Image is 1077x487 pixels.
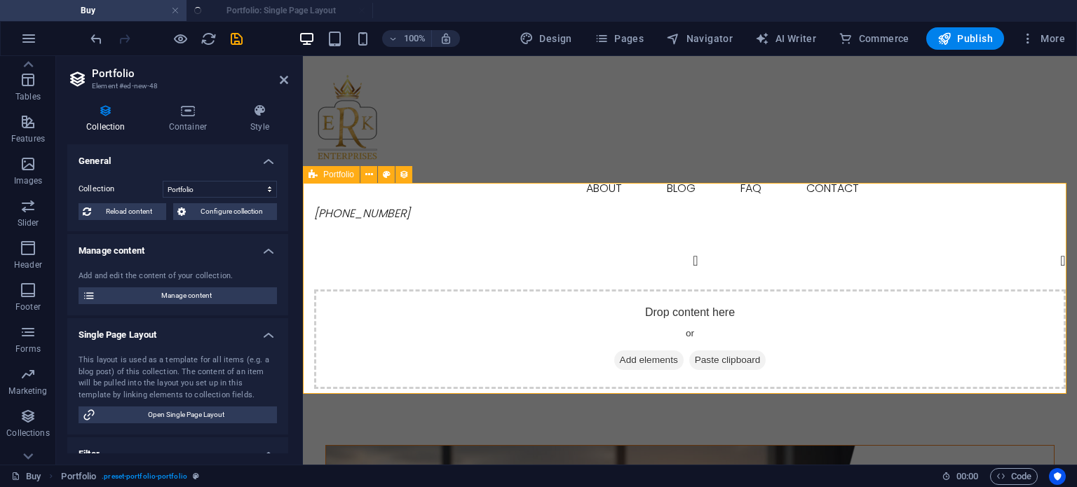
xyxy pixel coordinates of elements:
i: Undo: Insert preset assets (Ctrl+Z) [88,31,104,47]
button: Usercentrics [1049,468,1066,485]
span: AI Writer [755,32,816,46]
button: Manage content [79,287,277,304]
p: Marketing [8,385,47,397]
button: More [1015,27,1071,50]
nav: breadcrumb [61,468,198,485]
span: Add elements [311,294,381,314]
button: AI Writer [750,27,822,50]
span: More [1021,32,1065,46]
i: This element is a customizable preset [193,472,199,480]
h4: General [67,144,288,170]
button: reload [200,30,217,47]
span: Configure collection [190,203,273,220]
p: Tables [15,91,41,102]
h2: Portfolio [92,67,288,80]
span: Design [520,32,572,46]
p: Slider [18,217,39,228]
button: Commerce [833,27,915,50]
p: Features [11,133,45,144]
span: Navigator [666,32,733,46]
button: 100% [382,30,432,47]
span: Manage content [100,287,273,304]
p: Forms [15,343,41,355]
span: Reload content [95,203,162,220]
h3: Element #ed-new-48 [92,80,260,92]
span: Commerce [839,32,909,46]
span: Portfolio [323,170,354,179]
h4: Filter [67,437,288,462]
span: Pages [595,32,644,46]
span: . preset-portfolio-portfolio [102,468,187,485]
h4: Single Page Layout [67,318,288,343]
i: On resize automatically adjust zoom level to fit chosen device. [440,32,452,45]
div: Add and edit the content of your collection. [79,270,277,282]
div: Drop content here [11,233,763,333]
h4: Style [231,104,288,133]
a: Click to cancel selection. Double-click to open Pages [11,468,41,485]
span: Paste clipboard [386,294,463,314]
p: Collections [6,427,49,439]
button: Navigator [661,27,738,50]
p: Footer [15,301,41,313]
p: Header [14,259,42,270]
span: Publish [937,32,993,46]
span: Code [996,468,1031,485]
span: Click to select. Double-click to edit [61,468,96,485]
button: Code [990,468,1038,485]
i: Save (Ctrl+S) [229,31,245,47]
button: Pages [589,27,649,50]
h6: Session time [942,468,979,485]
span: Open Single Page Layout [100,406,273,423]
button: Design [514,27,578,50]
label: Collection [79,181,163,198]
h4: Collection [67,104,150,133]
button: Reload content [79,203,166,220]
span: : [966,471,968,481]
div: This layout is used as a template for all items (e.g. a blog post) of this collection. The conten... [79,355,277,401]
button: undo [88,30,104,47]
h6: 100% [403,30,426,47]
button: Open Single Page Layout [79,406,277,423]
h4: Container [150,104,231,133]
h4: Manage content [67,234,288,259]
span: 00 00 [956,468,978,485]
button: Publish [926,27,1004,50]
i: Reload page [201,31,217,47]
button: Configure collection [173,203,277,220]
button: save [228,30,245,47]
p: Images [14,175,43,186]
